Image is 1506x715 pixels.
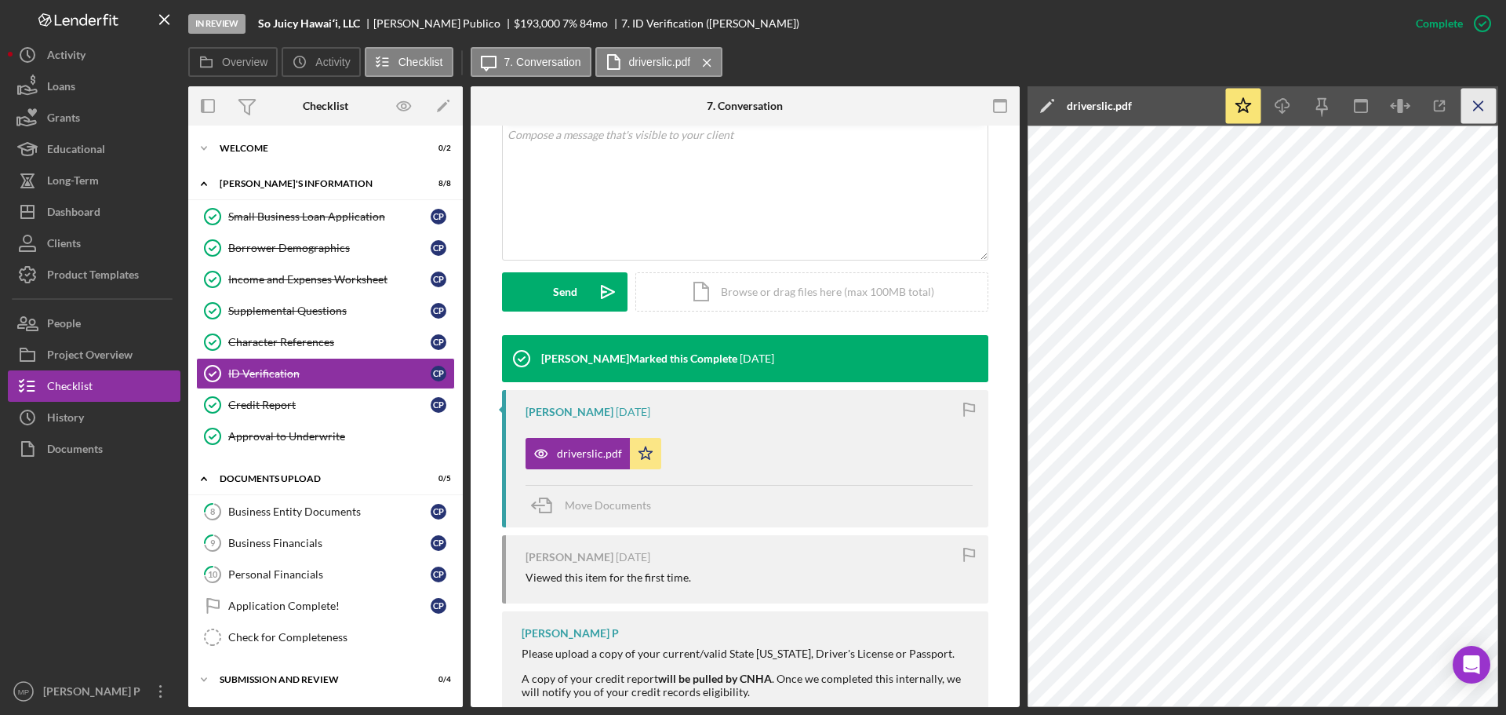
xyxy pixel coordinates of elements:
[431,334,446,350] div: C P
[220,474,412,483] div: DOCUMENTS UPLOAD
[8,102,180,133] button: Grants
[8,228,180,259] button: Clients
[553,272,577,312] div: Send
[8,259,180,290] button: Product Templates
[47,308,81,343] div: People
[47,259,139,294] div: Product Templates
[1416,8,1463,39] div: Complete
[1067,100,1132,112] div: driverslic.pdf
[431,272,446,287] div: C P
[228,242,431,254] div: Borrower Demographics
[616,406,650,418] time: 2025-04-22 06:59
[228,568,431,581] div: Personal Financials
[423,474,451,483] div: 0 / 5
[47,228,81,263] div: Clients
[196,295,455,326] a: Supplemental QuestionsCP
[423,675,451,684] div: 0 / 4
[196,326,455,358] a: Character ReferencesCP
[8,370,180,402] a: Checklist
[210,506,215,516] tspan: 8
[526,571,691,584] div: Viewed this item for the first time.
[522,627,619,640] div: [PERSON_NAME] P
[580,17,608,30] div: 84 mo
[196,264,455,295] a: Income and Expenses WorksheetCP
[373,17,514,30] div: [PERSON_NAME] Publico
[431,397,446,413] div: C P
[562,17,577,30] div: 7 %
[8,402,180,433] button: History
[431,240,446,256] div: C P
[431,303,446,319] div: C P
[196,527,455,559] a: 9Business FinancialsCP
[47,370,93,406] div: Checklist
[423,179,451,188] div: 8 / 8
[228,305,431,317] div: Supplemental Questions
[541,352,737,365] div: [PERSON_NAME] Marked this Complete
[707,100,783,112] div: 7. Conversation
[658,672,772,685] strong: will be pulled by CNHA
[1453,646,1490,684] div: Open Intercom Messenger
[220,675,412,684] div: SUBMISSION AND REVIEW
[228,505,431,518] div: Business Entity Documents
[39,676,141,711] div: [PERSON_NAME] P
[196,358,455,389] a: ID VerificationCP
[565,498,651,512] span: Move Documents
[8,39,180,71] button: Activity
[629,56,691,68] label: driverslic.pdf
[8,133,180,165] button: Educational
[595,47,723,77] button: driverslic.pdf
[526,438,661,469] button: driverslic.pdf
[514,17,560,30] div: $193,000
[196,559,455,590] a: 10Personal FinancialsCP
[1400,8,1498,39] button: Complete
[431,598,446,614] div: C P
[8,339,180,370] button: Project Overview
[398,56,443,68] label: Checklist
[621,17,799,30] div: 7. ID Verification ([PERSON_NAME])
[8,308,180,339] a: People
[8,196,180,228] a: Dashboard
[431,535,446,551] div: C P
[47,433,103,469] div: Documents
[740,352,774,365] time: 2025-04-23 20:26
[616,551,650,564] time: 2025-04-22 06:54
[8,676,180,707] button: MP[PERSON_NAME] P
[196,389,455,421] a: Credit ReportCP
[228,430,454,443] div: Approval to Underwrite
[47,402,84,437] div: History
[522,673,973,698] div: A copy of your credit report . Once we completed this internally, we will notify you of your cred...
[228,600,431,612] div: Application Complete!
[47,71,75,106] div: Loans
[47,165,99,200] div: Long-Term
[431,504,446,520] div: C P
[315,56,350,68] label: Activity
[188,47,278,77] button: Overview
[228,367,431,380] div: ID Verification
[502,272,627,312] button: Send
[188,14,246,34] div: In Review
[431,366,446,381] div: C P
[504,56,581,68] label: 7. Conversation
[8,165,180,196] button: Long-Term
[47,339,133,374] div: Project Overview
[557,447,622,460] div: driverslic.pdf
[228,273,431,286] div: Income and Expenses Worksheet
[228,210,431,223] div: Small Business Loan Application
[8,71,180,102] button: Loans
[431,567,446,582] div: C P
[47,102,80,137] div: Grants
[196,590,455,622] a: Application Complete!CP
[282,47,360,77] button: Activity
[196,622,455,653] a: Check for Completeness
[210,538,216,548] tspan: 9
[522,648,973,660] div: Please upload a copy of your current/valid State [US_STATE], Driver's License or Passport.
[526,551,613,564] div: [PERSON_NAME]
[526,406,613,418] div: [PERSON_NAME]
[365,47,453,77] button: Checklist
